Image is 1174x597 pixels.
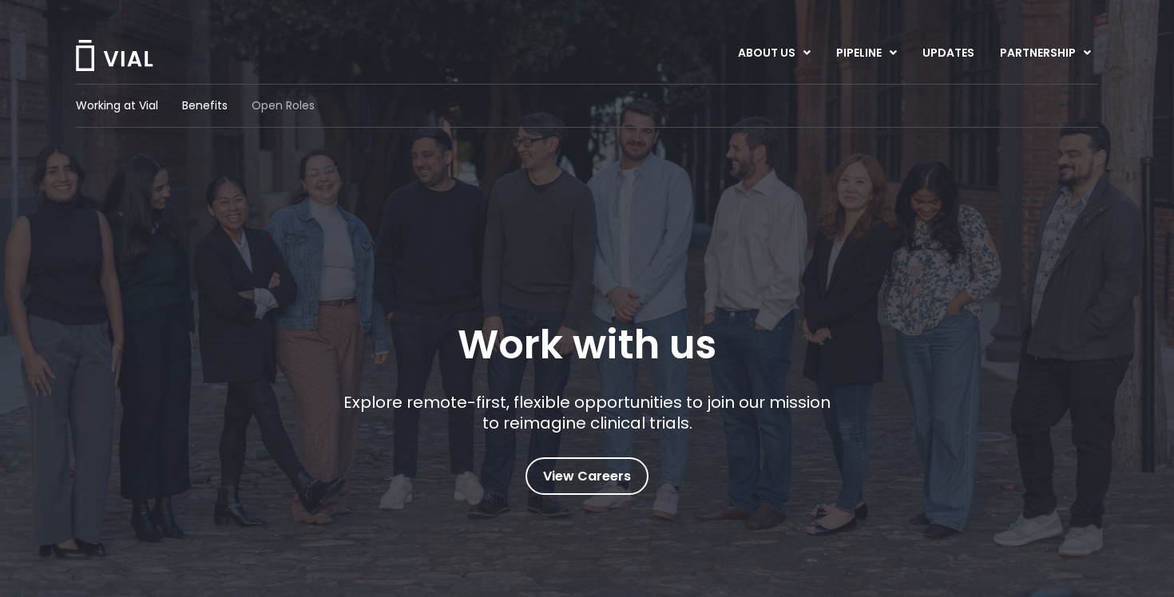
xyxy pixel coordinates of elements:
[76,97,158,114] a: Working at Vial
[458,322,716,368] h1: Work with us
[910,40,986,67] a: UPDATES
[252,97,315,114] a: Open Roles
[725,40,823,67] a: ABOUT USMenu Toggle
[182,97,228,114] a: Benefits
[338,392,837,433] p: Explore remote-first, flexible opportunities to join our mission to reimagine clinical trials.
[526,457,648,495] a: View Careers
[823,40,909,67] a: PIPELINEMenu Toggle
[74,40,154,71] img: Vial Logo
[543,466,631,487] span: View Careers
[987,40,1104,67] a: PARTNERSHIPMenu Toggle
